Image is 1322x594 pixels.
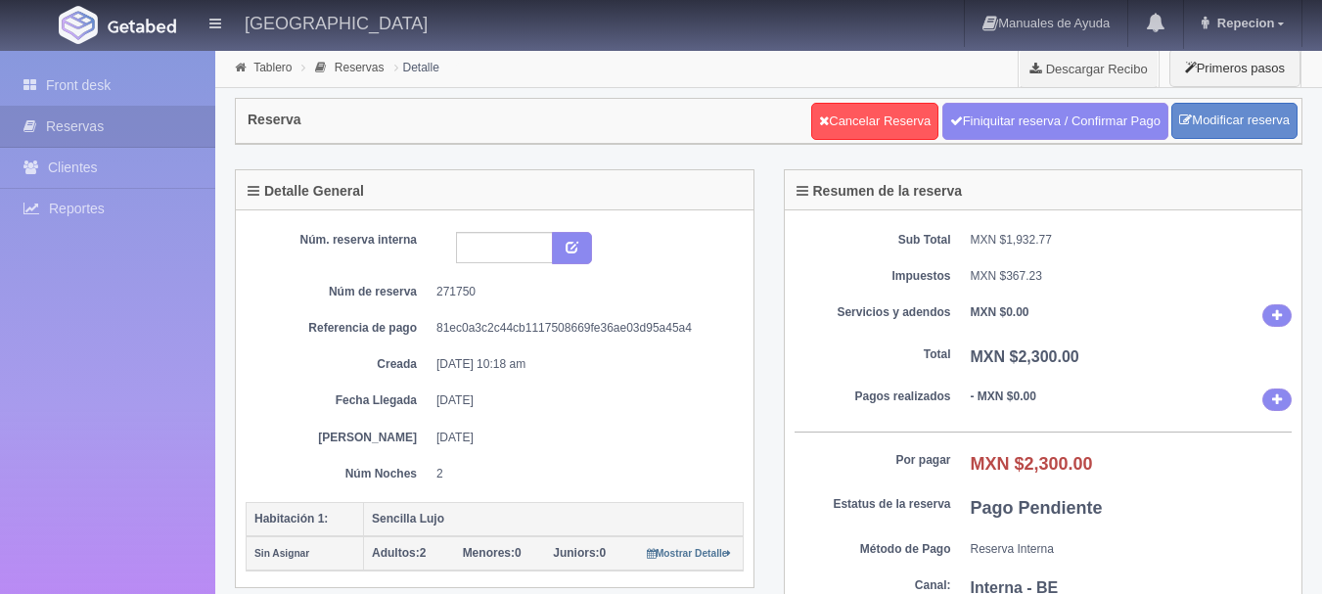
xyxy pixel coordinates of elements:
[795,232,951,249] dt: Sub Total
[436,392,729,409] dd: [DATE]
[436,284,729,300] dd: 271750
[463,546,522,560] span: 0
[971,232,1293,249] dd: MXN $1,932.77
[254,512,328,525] b: Habitación 1:
[335,61,385,74] a: Reservas
[553,546,606,560] span: 0
[260,284,417,300] dt: Núm de reserva
[372,546,426,560] span: 2
[971,348,1079,365] b: MXN $2,300.00
[795,268,951,285] dt: Impuestos
[795,541,951,558] dt: Método de Pago
[436,466,729,482] dd: 2
[553,546,599,560] strong: Juniors:
[389,58,444,76] li: Detalle
[260,392,417,409] dt: Fecha Llegada
[795,452,951,469] dt: Por pagar
[795,496,951,513] dt: Estatus de la reserva
[795,388,951,405] dt: Pagos realizados
[463,546,515,560] strong: Menores:
[372,546,420,560] strong: Adultos:
[436,430,729,446] dd: [DATE]
[971,268,1293,285] dd: MXN $367.23
[795,577,951,594] dt: Canal:
[260,356,417,373] dt: Creada
[647,546,732,560] a: Mostrar Detalle
[1212,16,1275,30] span: Repecion
[254,548,309,559] small: Sin Asignar
[795,346,951,363] dt: Total
[248,184,364,199] h4: Detalle General
[795,304,951,321] dt: Servicios y adendos
[971,389,1036,403] b: - MXN $0.00
[942,103,1168,140] a: Finiquitar reserva / Confirmar Pago
[971,454,1093,474] b: MXN $2,300.00
[1171,103,1298,139] a: Modificar reserva
[436,356,729,373] dd: [DATE] 10:18 am
[971,498,1103,518] b: Pago Pendiente
[1019,49,1159,88] a: Descargar Recibo
[647,548,732,559] small: Mostrar Detalle
[260,232,417,249] dt: Núm. reserva interna
[811,103,938,140] a: Cancelar Reserva
[245,10,428,34] h4: [GEOGRAPHIC_DATA]
[260,320,417,337] dt: Referencia de pago
[436,320,729,337] dd: 81ec0a3c2c44cb1117508669fe36ae03d95a45a4
[1169,49,1300,87] button: Primeros pasos
[260,430,417,446] dt: [PERSON_NAME]
[797,184,963,199] h4: Resumen de la reserva
[59,6,98,44] img: Getabed
[971,305,1029,319] b: MXN $0.00
[364,502,744,536] th: Sencilla Lujo
[248,113,301,127] h4: Reserva
[260,466,417,482] dt: Núm Noches
[253,61,292,74] a: Tablero
[108,19,176,33] img: Getabed
[971,541,1293,558] dd: Reserva Interna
